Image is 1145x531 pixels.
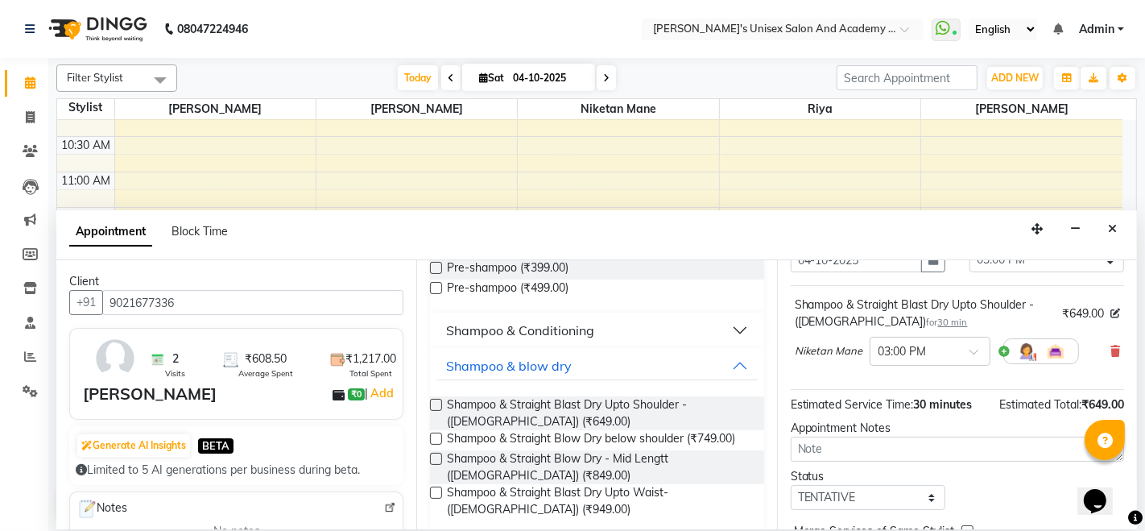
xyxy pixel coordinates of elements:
span: | [365,384,396,403]
i: Edit price [1110,309,1120,318]
span: ₹608.50 [245,351,287,367]
span: Estimated Total: [999,397,1081,412]
span: ₹0 [348,388,365,401]
a: Add [368,384,396,403]
span: ADD NEW [991,72,1039,84]
div: Stylist [57,99,114,116]
span: Average Spent [238,367,293,380]
span: [PERSON_NAME] [115,99,316,119]
span: Today [398,65,438,90]
div: Shampoo & Straight Blast Dry Upto Shoulder - ([DEMOGRAPHIC_DATA]) [795,297,1056,330]
button: Shampoo & blow dry [436,351,757,380]
input: Search by Name/Mobile/Email/Code [102,290,403,315]
button: Shampoo & Conditioning [436,316,757,345]
div: Client [69,273,403,290]
span: Appointment [69,218,152,247]
span: ₹1,217.00 [345,351,396,367]
span: 30 minutes [914,397,973,412]
span: [PERSON_NAME] [921,99,1122,119]
div: Limited to 5 AI generations per business during beta. [76,462,397,479]
span: Estimated Service Time: [791,397,914,412]
span: Shampoo & Straight Blow Dry below shoulder (₹749.00) [447,430,735,450]
span: ₹649.00 [1081,397,1124,412]
span: 30 min [938,317,968,328]
span: 2 [172,351,179,367]
span: Visits [165,367,185,380]
span: Shampoo & Straight Blast Dry Upto Waist- ([DEMOGRAPHIC_DATA]) (₹949.00) [447,484,750,518]
span: Niketan Mane [795,343,863,359]
iframe: chat widget [1077,467,1129,515]
img: Interior.png [1046,342,1065,361]
span: Shampoo & Straight Blast Dry Upto Shoulder - ([DEMOGRAPHIC_DATA]) (₹649.00) [447,396,750,430]
div: 11:30 AM [59,208,114,225]
span: Admin [1079,21,1114,38]
span: Niketan Mane [518,99,718,119]
span: ₹649.00 [1062,305,1104,322]
img: Hairdresser.png [1017,342,1036,361]
div: 11:00 AM [59,172,114,189]
div: 10:30 AM [59,137,114,154]
span: Riya [720,99,920,119]
span: Notes [76,499,127,520]
button: ADD NEW [987,67,1043,89]
span: Total Spent [349,367,392,380]
span: Pre-shampoo (₹399.00) [447,259,568,280]
div: [PERSON_NAME] [83,382,217,406]
div: Status [791,468,945,485]
b: 08047224946 [177,6,248,52]
img: avatar [92,335,138,382]
img: logo [41,6,151,52]
span: Sat [475,72,508,84]
button: +91 [69,290,103,315]
span: Shampoo & Straight Blow Dry - Mid Lengtt ([DEMOGRAPHIC_DATA]) (₹849.00) [447,450,750,484]
div: Appointment Notes [791,420,1124,437]
small: for [927,317,968,328]
span: Pre-shampoo (₹499.00) [447,280,568,300]
button: Generate AI Insights [77,434,190,457]
div: Shampoo & Conditioning [446,321,594,340]
input: 2025-10-04 [508,66,589,90]
span: Block Time [172,224,228,239]
button: Close [1101,217,1124,242]
input: yyyy-mm-dd [791,247,922,272]
span: BETA [198,438,234,454]
span: Filter Stylist [67,71,123,84]
span: [PERSON_NAME] [316,99,517,119]
div: Shampoo & blow dry [446,356,572,375]
input: Search Appointment [837,65,978,90]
